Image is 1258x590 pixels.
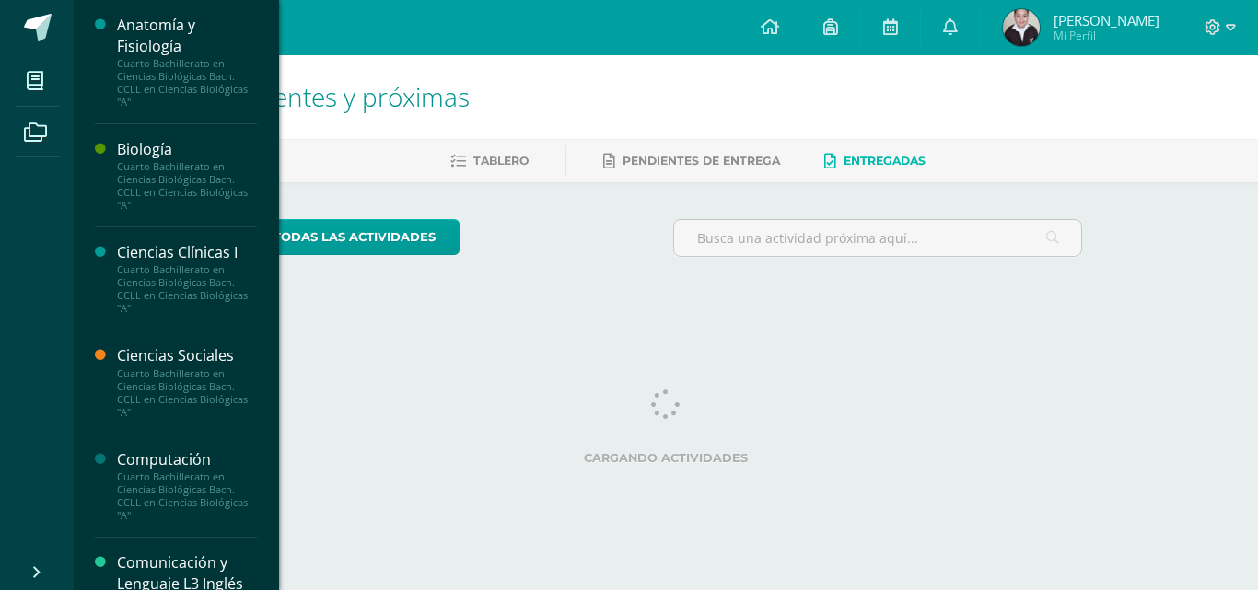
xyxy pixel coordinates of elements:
[117,242,257,263] div: Ciencias Clínicas I
[473,154,529,168] span: Tablero
[1054,28,1159,43] span: Mi Perfil
[824,146,926,176] a: Entregadas
[603,146,780,176] a: Pendientes de entrega
[96,79,470,114] span: Actividades recientes y próximas
[674,220,1082,256] input: Busca una actividad próxima aquí...
[117,470,257,522] div: Cuarto Bachillerato en Ciencias Biológicas Bach. CCLL en Ciencias Biológicas "A"
[1054,11,1159,29] span: [PERSON_NAME]
[450,146,529,176] a: Tablero
[117,139,257,212] a: BiologíaCuarto Bachillerato en Ciencias Biológicas Bach. CCLL en Ciencias Biológicas "A"
[117,15,257,109] a: Anatomía y FisiologíaCuarto Bachillerato en Ciencias Biológicas Bach. CCLL en Ciencias Biológicas...
[117,367,257,419] div: Cuarto Bachillerato en Ciencias Biológicas Bach. CCLL en Ciencias Biológicas "A"
[117,160,257,212] div: Cuarto Bachillerato en Ciencias Biológicas Bach. CCLL en Ciencias Biológicas "A"
[623,154,780,168] span: Pendientes de entrega
[250,451,1083,465] label: Cargando actividades
[117,57,257,109] div: Cuarto Bachillerato en Ciencias Biológicas Bach. CCLL en Ciencias Biológicas "A"
[117,345,257,418] a: Ciencias SocialesCuarto Bachillerato en Ciencias Biológicas Bach. CCLL en Ciencias Biológicas "A"
[117,449,257,522] a: ComputaciónCuarto Bachillerato en Ciencias Biológicas Bach. CCLL en Ciencias Biológicas "A"
[1003,9,1040,46] img: abf3233715345f4ab7d6dad8c2cc213f.png
[117,345,257,366] div: Ciencias Sociales
[844,154,926,168] span: Entregadas
[117,139,257,160] div: Biología
[117,242,257,315] a: Ciencias Clínicas ICuarto Bachillerato en Ciencias Biológicas Bach. CCLL en Ciencias Biológicas "A"
[250,219,460,255] a: todas las Actividades
[117,449,257,470] div: Computación
[117,15,257,57] div: Anatomía y Fisiología
[117,263,257,315] div: Cuarto Bachillerato en Ciencias Biológicas Bach. CCLL en Ciencias Biológicas "A"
